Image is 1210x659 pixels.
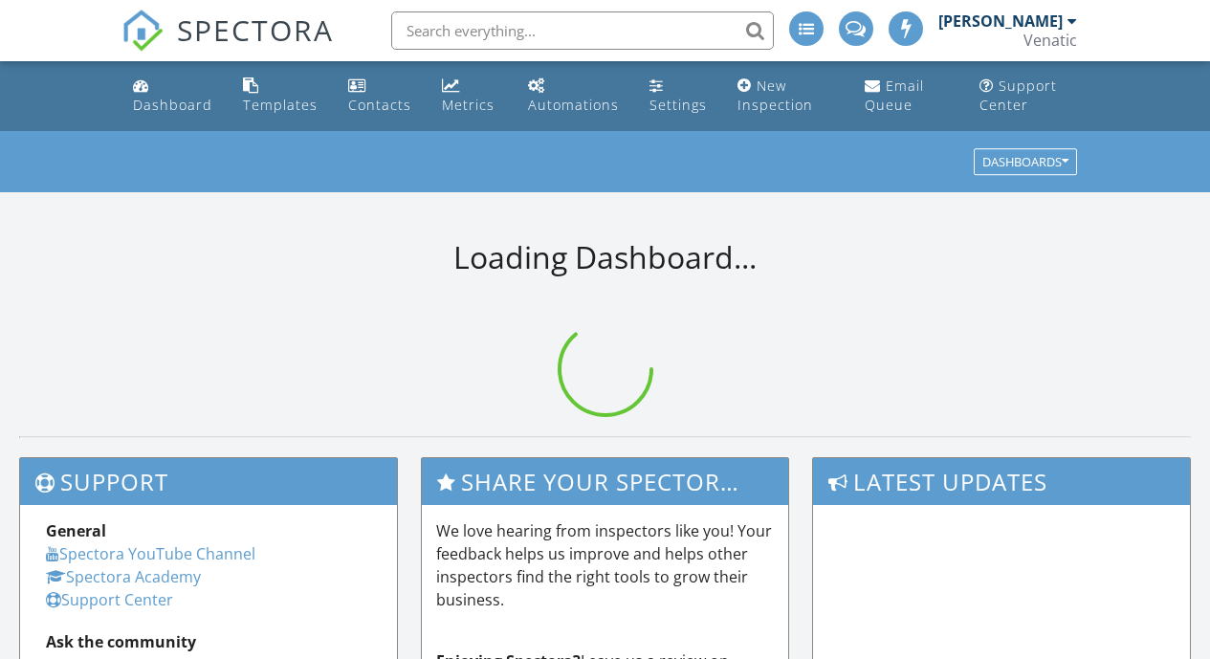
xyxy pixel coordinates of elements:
a: Spectora Academy [46,566,201,587]
a: Email Queue [857,69,956,123]
h3: Support [20,458,397,505]
div: Dashboards [982,156,1068,169]
div: [PERSON_NAME] [938,11,1063,31]
div: Templates [243,96,318,114]
strong: General [46,520,106,541]
div: Dashboard [133,96,212,114]
div: Venatic [1023,31,1077,50]
a: Dashboard [125,69,220,123]
span: SPECTORA [177,10,334,50]
a: New Inspection [730,69,842,123]
div: Settings [649,96,707,114]
p: We love hearing from inspectors like you! Your feedback helps us improve and helps other inspecto... [436,519,773,611]
button: Dashboards [974,149,1077,176]
div: Contacts [348,96,411,114]
input: Search everything... [391,11,774,50]
a: SPECTORA [121,26,334,66]
a: Spectora YouTube Channel [46,543,255,564]
div: Ask the community [46,630,371,653]
a: Templates [235,69,325,123]
div: Automations [528,96,619,114]
a: Support Center [972,69,1086,123]
a: Settings [642,69,715,123]
div: New Inspection [737,77,813,114]
h3: Latest Updates [813,458,1190,505]
img: The Best Home Inspection Software - Spectora [121,10,164,52]
a: Automations (Advanced) [520,69,627,123]
div: Support Center [979,77,1057,114]
a: Support Center [46,589,173,610]
div: Email Queue [865,77,924,114]
a: Metrics [434,69,505,123]
a: Contacts [341,69,419,123]
h3: Share Your Spectora Experience [422,458,787,505]
div: Metrics [442,96,495,114]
